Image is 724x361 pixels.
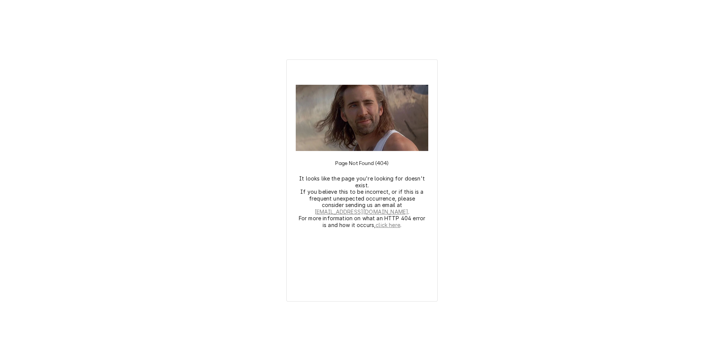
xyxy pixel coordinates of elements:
p: If you believe this to be incorrect, or if this is a frequent unexpected occurrence, please consi... [298,188,426,215]
img: Logo [296,85,428,151]
div: Logo and Instructions Container [296,69,428,292]
p: It looks like the page you're looking for doesn't exist. [298,175,426,188]
div: Instructions [296,151,428,228]
h3: Page Not Found (404) [335,151,389,175]
a: [EMAIL_ADDRESS][DOMAIN_NAME] [315,209,408,215]
p: For more information on what an HTTP 404 error is and how it occurs, . [298,215,426,228]
a: click here [376,222,400,229]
